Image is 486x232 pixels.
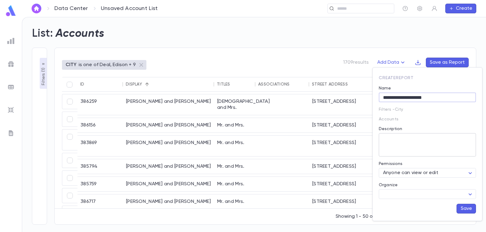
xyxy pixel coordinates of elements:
span: Anyone can view or edit [383,170,438,175]
button: Save [457,204,476,214]
label: Name [379,86,391,91]
label: Permissions [379,161,403,166]
p: Filters - City [379,107,476,112]
span: Create Report [379,76,414,80]
div: ​ [379,190,476,199]
div: Anyone can view or edit [379,168,476,178]
p: Accounts [379,117,476,122]
label: Description [379,126,402,131]
label: Organize [379,183,398,187]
